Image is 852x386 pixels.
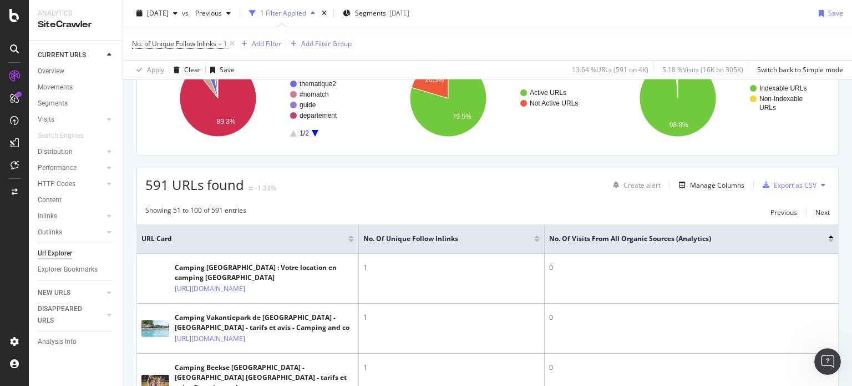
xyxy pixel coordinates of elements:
a: DISAPPEARED URLS [38,303,104,327]
div: Performance [38,162,77,174]
button: Add Filter [237,37,281,51]
text: 1/2 [300,129,309,137]
a: [URL][DOMAIN_NAME] [175,333,245,344]
div: 1 [363,263,540,273]
div: Create alert [623,181,661,190]
div: Segments [38,98,68,109]
div: CURRENT URLS [38,49,86,61]
text: Indexable URLs [759,84,807,92]
a: CURRENT URLS [38,49,104,61]
span: Previous [191,8,222,18]
div: SiteCrawler [38,18,114,31]
div: 1 [363,363,540,373]
a: Outlinks [38,227,104,238]
text: 98.8% [670,121,688,129]
div: Camping [GEOGRAPHIC_DATA] : Votre location en camping [GEOGRAPHIC_DATA] [175,263,354,283]
div: Analysis Info [38,336,77,348]
div: Showing 51 to 100 of 591 entries [145,205,246,219]
a: Overview [38,66,115,77]
img: Equal [248,187,253,190]
text: #nomatch [300,91,329,98]
div: Apply [147,65,164,74]
text: guide [300,101,316,109]
div: Add Filter Group [301,39,352,48]
div: -1.33% [255,183,276,193]
iframe: Intercom live chat [814,348,841,375]
a: [URL][DOMAIN_NAME] [175,283,245,294]
div: 0 [549,363,834,373]
a: Explorer Bookmarks [38,264,115,275]
button: [DATE] [132,4,182,22]
div: HTTP Codes [38,178,75,190]
button: 1 Filter Applied [245,4,319,22]
button: Save [206,61,235,79]
div: Overview [38,66,64,77]
a: HTTP Codes [38,178,104,190]
div: NEW URLS [38,287,70,299]
button: Clear [169,61,201,79]
button: Switch back to Simple mode [753,61,843,79]
span: No. of Unique Follow Inlinks [132,39,216,48]
div: 1 [363,313,540,323]
a: Performance [38,162,104,174]
div: [DATE] [389,8,409,18]
span: vs [182,8,191,18]
div: Camping Vakantiepark de [GEOGRAPHIC_DATA] - [GEOGRAPHIC_DATA] - tarifs et avis - Camping and co [175,313,354,333]
div: 0 [549,263,834,273]
button: Create alert [608,176,661,194]
span: 1 [224,36,227,52]
button: Manage Columns [674,178,744,192]
a: Movements [38,82,115,93]
div: times [319,8,329,19]
text: Non-Indexable [759,95,803,103]
span: Segments [355,8,386,18]
div: Next [815,208,830,217]
div: Outlinks [38,227,62,238]
a: Content [38,194,115,206]
button: Next [815,205,830,219]
div: Add Filter [252,39,281,48]
div: 1 Filter Applied [260,8,306,18]
div: Save [828,8,843,18]
div: Switch back to Simple mode [757,65,843,74]
button: Add Filter Group [286,37,352,51]
div: Export as CSV [774,181,816,190]
a: Search Engines [38,130,95,142]
div: Content [38,194,62,206]
a: Distribution [38,146,104,158]
img: main image [141,320,169,337]
svg: A chart. [605,50,827,147]
text: 20.5% [425,76,444,84]
text: 89.3% [216,118,235,126]
div: Analytics [38,9,114,18]
text: departement [300,112,337,119]
text: Active URLs [530,89,566,97]
span: 2025 Aug. 19th [147,8,169,18]
span: No. of Visits from All Organic Sources (Analytics) [549,234,812,244]
div: Explorer Bookmarks [38,264,98,275]
svg: A chart. [376,50,597,147]
button: Previous [191,4,235,22]
button: Apply [132,61,164,79]
div: 0 [549,313,834,323]
span: 591 URLs found [145,176,244,194]
button: Save [814,4,843,22]
div: Url Explorer [38,248,72,259]
svg: A chart. [145,50,367,147]
a: Inlinks [38,210,104,222]
button: Segments[DATE] [338,4,414,22]
a: Url Explorer [38,248,115,259]
div: Manage Columns [690,181,744,190]
div: Save [220,65,235,74]
button: Previous [770,205,797,219]
text: thematique2 [300,80,336,88]
div: 13.64 % URLs ( 591 on 4K ) [572,65,648,74]
img: main image [141,278,142,279]
div: 5.18 % Visits ( 16K on 305K ) [662,65,743,74]
div: Inlinks [38,210,57,222]
a: Analysis Info [38,336,115,348]
text: Not Active URLs [530,99,578,107]
span: URL Card [141,234,346,244]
